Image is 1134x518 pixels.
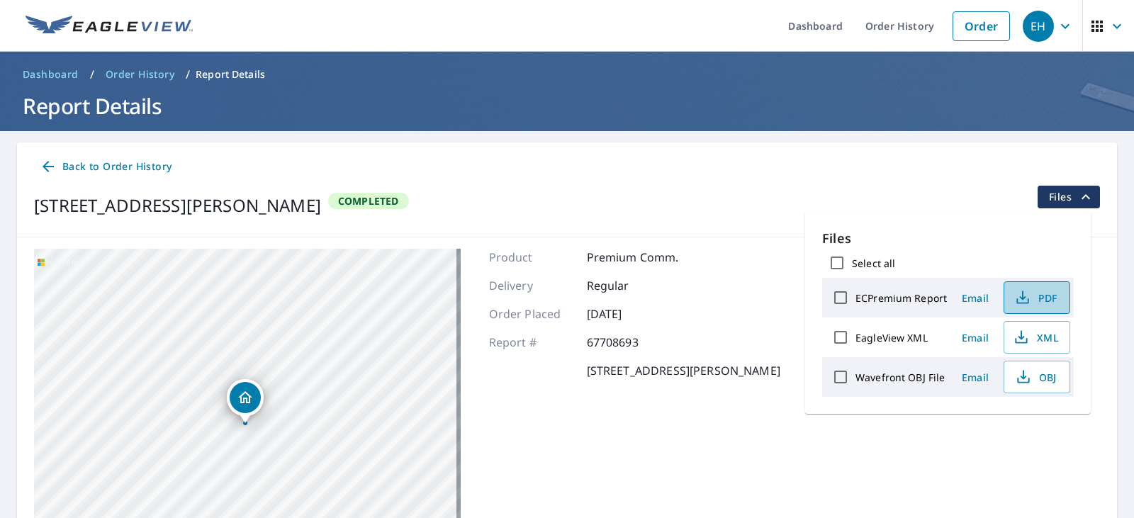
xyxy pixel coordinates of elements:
img: EV Logo [26,16,193,37]
span: Files [1049,188,1094,205]
p: Report # [489,334,574,351]
button: XML [1004,321,1070,354]
span: OBJ [1013,368,1058,385]
span: Email [958,291,992,305]
p: Product [489,249,574,266]
a: Order [953,11,1010,41]
p: Regular [587,277,672,294]
a: Order History [100,63,180,86]
button: Email [953,327,998,349]
p: Report Details [196,67,265,81]
span: Completed [330,194,408,208]
label: Select all [852,257,895,270]
p: Premium Comm. [587,249,679,266]
span: Back to Order History [40,158,172,176]
span: Email [958,331,992,344]
span: XML [1013,329,1058,346]
span: PDF [1013,289,1058,306]
span: Order History [106,67,174,81]
p: 67708693 [587,334,672,351]
label: EagleView XML [855,331,928,344]
a: Dashboard [17,63,84,86]
button: OBJ [1004,361,1070,393]
nav: breadcrumb [17,63,1117,86]
button: PDF [1004,281,1070,314]
li: / [90,66,94,83]
label: Wavefront OBJ File [855,371,945,384]
span: Dashboard [23,67,79,81]
div: EH [1023,11,1054,42]
a: Back to Order History [34,154,177,180]
span: Email [958,371,992,384]
p: Delivery [489,277,574,294]
li: / [186,66,190,83]
p: Order Placed [489,305,574,322]
button: Email [953,287,998,309]
p: [DATE] [587,305,672,322]
p: [STREET_ADDRESS][PERSON_NAME] [587,362,780,379]
label: ECPremium Report [855,291,947,305]
button: Email [953,366,998,388]
p: Files [822,229,1074,248]
div: [STREET_ADDRESS][PERSON_NAME] [34,193,321,218]
div: Dropped pin, building 1, Residential property, 5305 Big Tyler Rd Charleston, WV 25313 [227,379,264,423]
button: filesDropdownBtn-67708693 [1037,186,1100,208]
h1: Report Details [17,91,1117,120]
